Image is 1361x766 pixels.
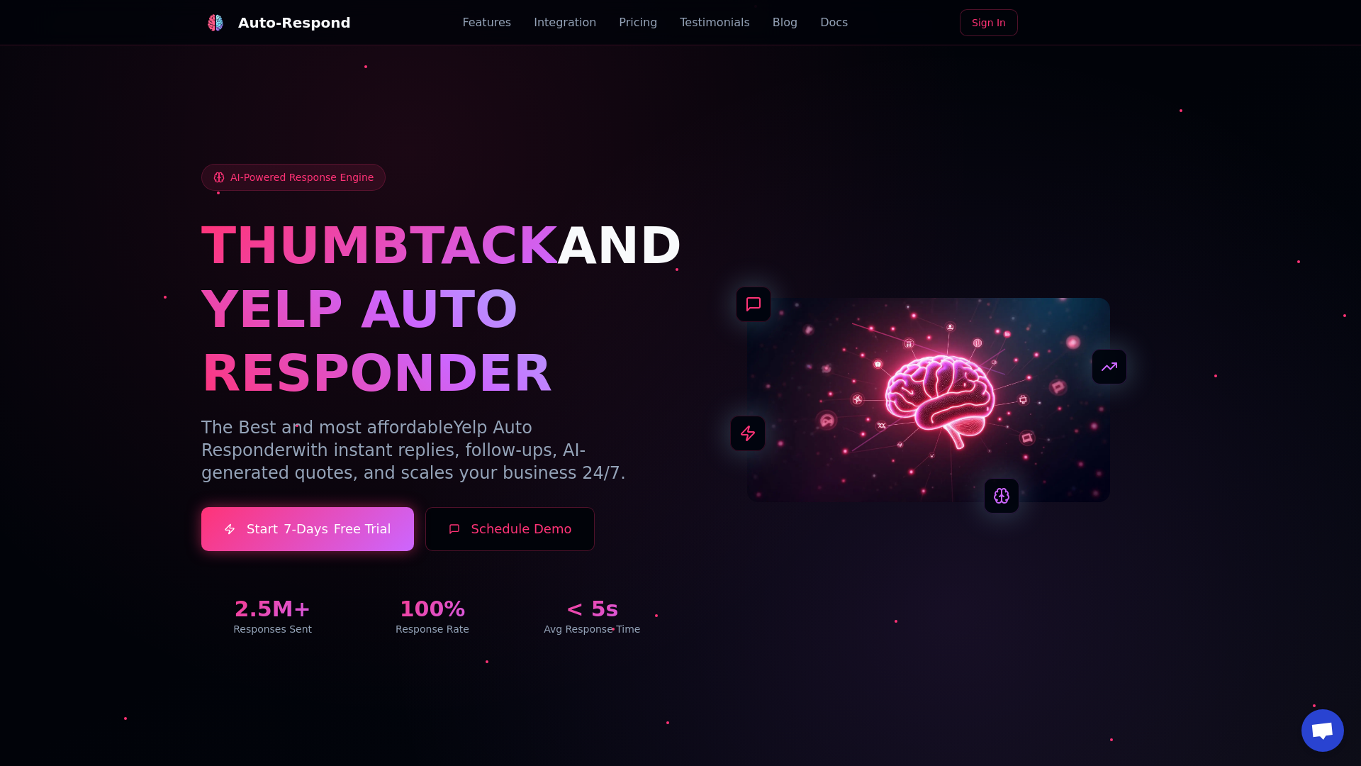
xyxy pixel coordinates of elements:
a: Blog [773,14,797,31]
a: Sign In [960,9,1018,36]
span: AI-Powered Response Engine [230,170,374,184]
p: The Best and most affordable with instant replies, follow-ups, AI-generated quotes, and scales yo... [201,416,663,484]
img: logo.svg [207,14,224,31]
div: 2.5M+ [201,596,344,622]
a: Testimonials [680,14,750,31]
a: Auto-Respond [201,9,351,37]
div: Avg Response Time [521,622,663,636]
img: AI Neural Network Brain [747,298,1110,502]
div: Response Rate [361,622,503,636]
h1: YELP AUTO RESPONDER [201,277,663,405]
div: Responses Sent [201,622,344,636]
span: Yelp Auto Responder [201,418,532,460]
span: AND [557,216,682,275]
a: Features [462,14,511,31]
div: Open chat [1301,709,1344,752]
a: Pricing [619,14,657,31]
span: 7-Days [284,519,328,539]
iframe: Sign in with Google Button [1022,8,1167,39]
span: THUMBTACK [201,216,557,275]
div: < 5s [521,596,663,622]
div: Auto-Respond [238,13,351,33]
a: Start7-DaysFree Trial [201,507,414,551]
button: Schedule Demo [425,507,595,551]
div: 100% [361,596,503,622]
a: Docs [820,14,848,31]
a: Integration [534,14,596,31]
